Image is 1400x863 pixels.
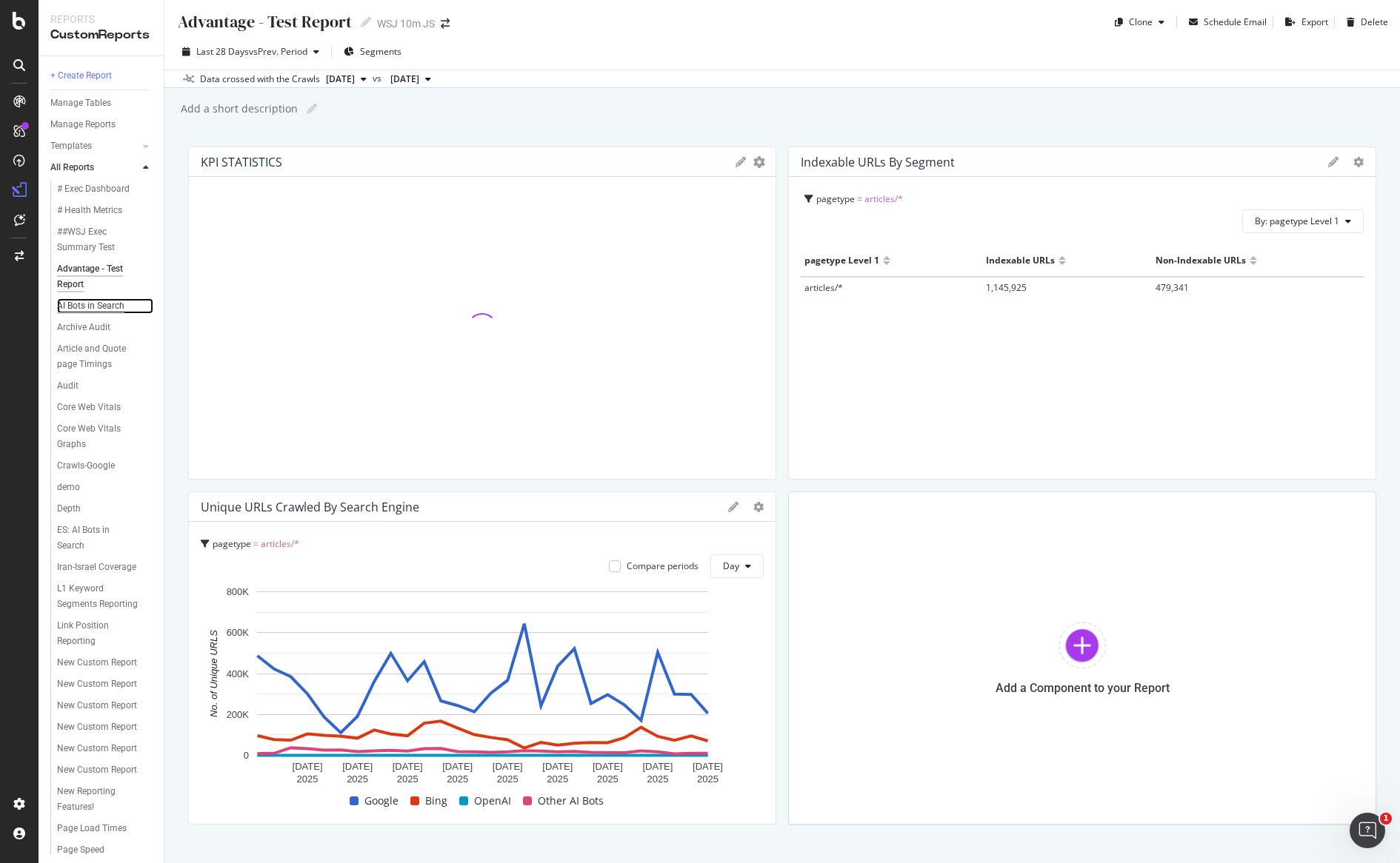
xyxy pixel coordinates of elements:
a: New Custom Report [57,676,153,692]
a: Manage Tables [50,95,153,111]
span: By: pagetype Level 1 [1255,215,1339,227]
text: 2025 [297,773,319,785]
a: New Custom Report [57,741,153,756]
div: pagetype Level 1 [804,249,879,272]
span: articles/* [804,281,843,294]
text: [DATE] [493,761,523,772]
a: AI Bots in Search [57,298,153,314]
div: Manage Tables [50,95,111,111]
div: Depth [57,501,81,517]
a: Page Load Times [57,821,153,836]
span: Google [364,792,399,810]
a: Advantage - Test Report [57,261,153,292]
span: articles/* [261,537,299,550]
span: Other AI Bots [538,792,604,810]
div: KPI STATISTICS [201,155,282,169]
div: AI Bots in Search [57,298,124,314]
text: 2025 [597,773,619,785]
span: OpenAI [474,792,511,810]
div: KPI STATISTICSgeargear [188,147,776,480]
div: Templates [50,138,92,154]
div: Indexable URLs by Segment [801,155,955,169]
span: Day [723,560,739,572]
div: Unique URLs Crawled By Search Enginepagetype = articles/*Compare periodsDayA chart.GoogleBingOpen... [188,491,776,825]
text: [DATE] [293,761,323,772]
a: New Custom Report [57,698,153,713]
iframe: Intercom live chat [1350,813,1385,848]
div: Indexable URLs by Segmentgeargearpagetype = articles/*By: pagetype Level 1pagetype Level 1Indexab... [788,147,1376,480]
div: arrow-right-arrow-left [441,19,450,29]
div: New Custom Report [57,655,137,671]
button: Clone [1109,10,1170,34]
div: CustomReports [50,27,152,44]
text: 0 [244,750,249,761]
div: Add a Component to your Report [996,681,1170,695]
text: [DATE] [593,761,623,772]
div: Iran-Israel Coverage [57,560,136,575]
span: 1 [1380,813,1392,825]
span: 1,145,925 [986,281,1027,294]
a: Page Speed [57,842,153,858]
span: 2025 Aug. 16th [326,73,355,86]
div: + Create Report [50,68,112,84]
div: Non-Indexable URLs [1156,249,1246,272]
svg: A chart. [201,584,764,790]
button: By: pagetype Level 1 [1242,209,1364,233]
text: 400K [227,668,250,679]
a: + Create Report [50,68,153,84]
span: 2025 Jul. 19th [390,73,419,86]
a: Link Position Reporting [57,618,153,649]
div: Article and Quote page Timings [57,341,143,372]
span: Segments [360,45,401,58]
a: demo [57,480,153,495]
button: Day [710,554,764,578]
div: Advantage - Test Report [57,261,140,292]
div: ES: AI Bots in Search [57,523,139,554]
text: 2025 [397,773,419,785]
text: 2025 [497,773,519,785]
button: Export [1279,10,1328,34]
div: Compare periods [627,560,699,572]
div: Archive Audit [57,320,110,335]
span: Bing [425,792,447,810]
a: All Reports [50,160,139,175]
button: [DATE] [320,70,373,88]
a: Core Web Vitals [57,400,153,415]
a: # Exec Dashboard [57,181,153,197]
div: Link Position Reporting [57,618,140,649]
text: [DATE] [442,761,473,772]
div: gear [1353,157,1364,167]
div: Core Web Vitals [57,400,121,415]
div: demo [57,480,80,495]
a: ES: AI Bots in Search [57,523,153,554]
a: Article and Quote page Timings [57,341,153,372]
div: Data crossed with the Crawls [200,73,320,86]
button: Delete [1341,10,1388,34]
text: [DATE] [342,761,373,772]
div: Core Web Vitals Graphs [57,421,140,452]
div: New Custom Report [57,762,137,778]
span: pagetype [816,192,855,205]
a: New Custom Report [57,719,153,735]
span: vs [373,72,384,85]
a: Core Web Vitals Graphs [57,421,153,452]
text: 2025 [547,773,568,785]
text: 2025 [347,773,368,785]
button: Segments [338,40,407,64]
span: pagetype [213,537,251,550]
text: 2025 [647,773,668,785]
a: New Reporting Features! [57,784,153,815]
button: [DATE] [384,70,437,88]
div: Crawls-Google [57,458,115,474]
i: Edit report name [307,104,317,114]
a: New Custom Report [57,762,153,778]
div: ##WSJ Exec Summary Test [57,224,142,255]
div: All Reports [50,160,94,175]
div: gear [753,157,765,167]
div: L1 Keyword Segments Reporting [57,581,144,612]
a: Templates [50,138,139,154]
text: [DATE] [542,761,573,772]
a: ##WSJ Exec Summary Test [57,224,153,255]
text: No. of Unique URLS [208,630,219,717]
